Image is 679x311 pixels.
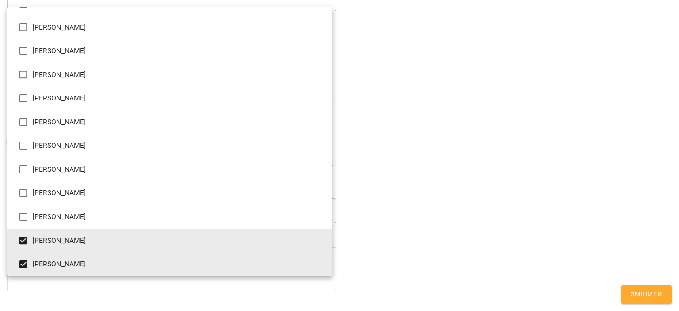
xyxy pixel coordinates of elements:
[7,110,332,134] li: [PERSON_NAME]
[7,63,332,87] li: [PERSON_NAME]
[7,86,332,110] li: [PERSON_NAME]
[7,229,332,253] li: [PERSON_NAME]
[7,15,332,39] li: [PERSON_NAME]
[7,181,332,205] li: [PERSON_NAME]
[7,157,332,181] li: [PERSON_NAME]
[7,134,332,157] li: [PERSON_NAME]
[7,39,332,63] li: [PERSON_NAME]
[7,252,332,276] li: [PERSON_NAME]
[7,205,332,229] li: [PERSON_NAME]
